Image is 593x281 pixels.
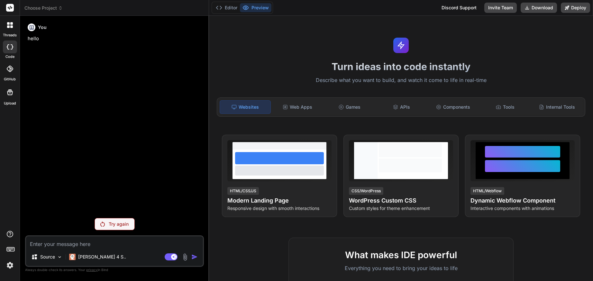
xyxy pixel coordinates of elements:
img: icon [191,254,198,260]
img: Claude 4 Sonnet [69,254,76,260]
label: GitHub [4,77,16,82]
label: threads [3,32,17,38]
div: HTML/CSS/JS [227,187,259,195]
img: Retry [100,222,105,227]
h4: WordPress Custom CSS [349,196,453,205]
h2: What makes IDE powerful [299,248,503,262]
button: Download [521,3,557,13]
button: Editor [213,3,240,12]
div: Tools [480,100,530,114]
span: privacy [86,268,98,272]
p: Try again [109,221,129,227]
div: Websites [220,100,271,114]
p: Responsive design with smooth interactions [227,205,332,212]
img: attachment [181,253,189,261]
div: APIs [376,100,426,114]
h4: Modern Landing Page [227,196,332,205]
button: Preview [240,3,271,12]
h6: You [38,24,47,31]
p: Everything you need to bring your ideas to life [299,264,503,272]
div: HTML/Webflow [470,187,504,195]
div: CSS/WordPress [349,187,383,195]
span: Choose Project [24,5,63,11]
p: Describe what you want to build, and watch it come to life in real-time [213,76,589,85]
img: settings [5,260,15,271]
div: Games [324,100,375,114]
h4: Dynamic Webflow Component [470,196,575,205]
p: Interactive components with animations [470,205,575,212]
h1: Turn ideas into code instantly [213,61,589,72]
p: hello [28,35,203,42]
label: Upload [4,101,16,106]
div: Web Apps [272,100,323,114]
div: Components [428,100,479,114]
p: Always double-check its answers. Your in Bind [25,267,204,273]
p: Source [40,254,55,260]
label: code [5,54,14,59]
p: [PERSON_NAME] 4 S.. [78,254,126,260]
button: Deploy [561,3,590,13]
button: Invite Team [484,3,517,13]
div: Internal Tools [532,100,582,114]
p: Custom styles for theme enhancement [349,205,453,212]
img: Pick Models [57,254,62,260]
div: Discord Support [438,3,480,13]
